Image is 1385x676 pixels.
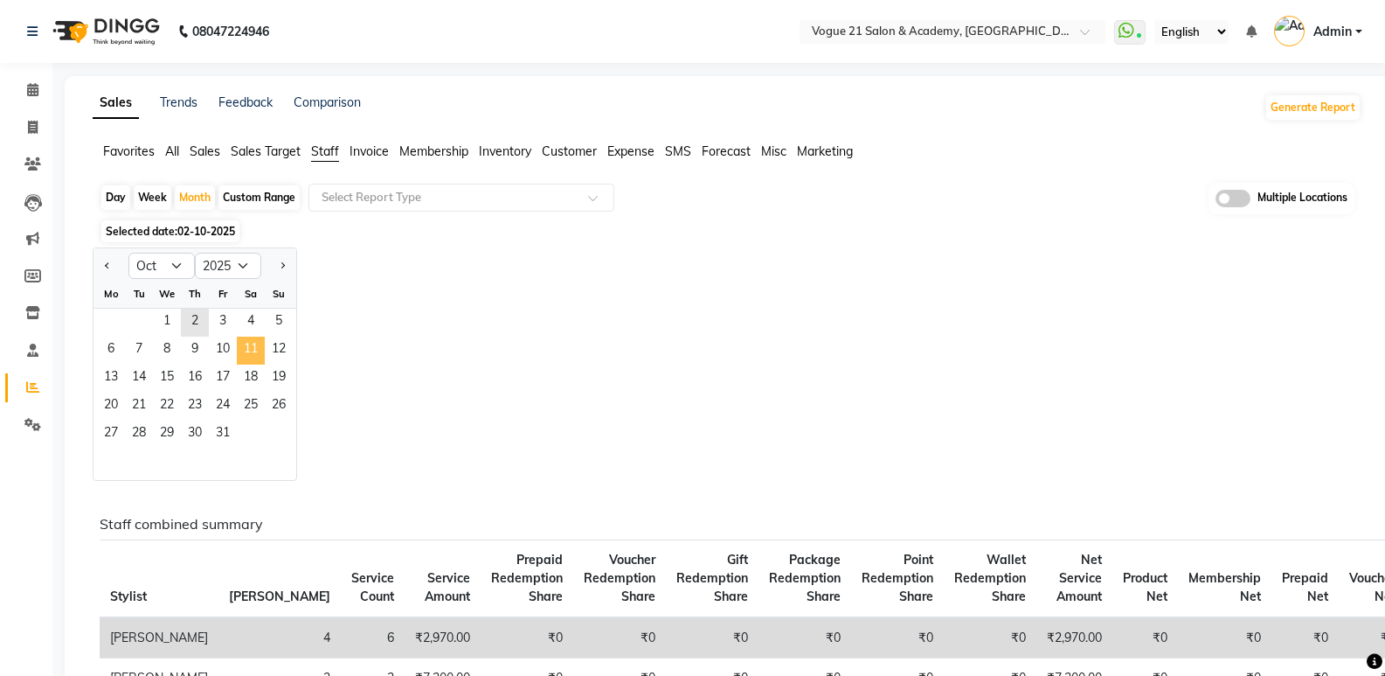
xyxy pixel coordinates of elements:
[265,280,293,308] div: Su
[97,393,125,421] span: 20
[237,337,265,365] span: 11
[1036,617,1112,659] td: ₹2,970.00
[265,365,293,393] div: Sunday, October 19, 2025
[1274,16,1305,46] img: Admin
[153,309,181,337] span: 1
[665,143,691,159] span: SMS
[181,365,209,393] span: 16
[181,309,209,337] div: Thursday, October 2, 2025
[425,570,470,604] span: Service Amount
[125,365,153,393] span: 14
[195,253,261,279] select: Select year
[125,337,153,365] span: 7
[275,252,289,280] button: Next month
[97,280,125,308] div: Mo
[209,421,237,449] span: 31
[218,94,273,110] a: Feedback
[97,337,125,365] div: Monday, October 6, 2025
[237,393,265,421] span: 25
[542,143,597,159] span: Customer
[1112,617,1178,659] td: ₹0
[190,143,220,159] span: Sales
[177,225,235,238] span: 02-10-2025
[153,280,181,308] div: We
[231,143,301,159] span: Sales Target
[181,337,209,365] div: Thursday, October 9, 2025
[1271,617,1339,659] td: ₹0
[97,337,125,365] span: 6
[125,393,153,421] span: 21
[479,143,531,159] span: Inventory
[1257,190,1347,207] span: Multiple Locations
[125,393,153,421] div: Tuesday, October 21, 2025
[125,280,153,308] div: Tu
[405,617,481,659] td: ₹2,970.00
[265,337,293,365] div: Sunday, October 12, 2025
[862,552,933,604] span: Point Redemption Share
[153,421,181,449] div: Wednesday, October 29, 2025
[97,421,125,449] span: 27
[181,309,209,337] span: 2
[110,589,147,604] span: Stylist
[218,617,341,659] td: 4
[265,309,293,337] div: Sunday, October 5, 2025
[97,421,125,449] div: Monday, October 27, 2025
[351,570,394,604] span: Service Count
[181,421,209,449] span: 30
[97,365,125,393] span: 13
[125,421,153,449] span: 28
[181,421,209,449] div: Thursday, October 30, 2025
[209,393,237,421] div: Friday, October 24, 2025
[153,393,181,421] div: Wednesday, October 22, 2025
[100,516,1347,533] h6: Staff combined summary
[1178,617,1271,659] td: ₹0
[944,617,1036,659] td: ₹0
[265,309,293,337] span: 5
[311,143,339,159] span: Staff
[209,280,237,308] div: Fr
[165,143,179,159] span: All
[125,337,153,365] div: Tuesday, October 7, 2025
[399,143,468,159] span: Membership
[175,185,215,210] div: Month
[153,393,181,421] span: 22
[218,185,300,210] div: Custom Range
[481,617,573,659] td: ₹0
[954,552,1026,604] span: Wallet Redemption Share
[758,617,851,659] td: ₹0
[153,337,181,365] span: 8
[573,617,666,659] td: ₹0
[209,309,237,337] span: 3
[761,143,786,159] span: Misc
[265,393,293,421] span: 26
[153,365,181,393] span: 15
[153,365,181,393] div: Wednesday, October 15, 2025
[237,393,265,421] div: Saturday, October 25, 2025
[209,365,237,393] span: 17
[153,309,181,337] div: Wednesday, October 1, 2025
[237,365,265,393] div: Saturday, October 18, 2025
[209,309,237,337] div: Friday, October 3, 2025
[237,280,265,308] div: Sa
[181,280,209,308] div: Th
[237,365,265,393] span: 18
[265,337,293,365] span: 12
[153,337,181,365] div: Wednesday, October 8, 2025
[209,421,237,449] div: Friday, October 31, 2025
[265,365,293,393] span: 19
[237,309,265,337] div: Saturday, October 4, 2025
[851,617,944,659] td: ₹0
[181,393,209,421] span: 23
[341,617,405,659] td: 6
[97,393,125,421] div: Monday, October 20, 2025
[350,143,389,159] span: Invoice
[265,393,293,421] div: Sunday, October 26, 2025
[192,7,269,56] b: 08047224946
[237,337,265,365] div: Saturday, October 11, 2025
[128,253,195,279] select: Select month
[769,552,841,604] span: Package Redemption Share
[491,552,563,604] span: Prepaid Redemption Share
[97,365,125,393] div: Monday, October 13, 2025
[103,143,155,159] span: Favorites
[101,185,130,210] div: Day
